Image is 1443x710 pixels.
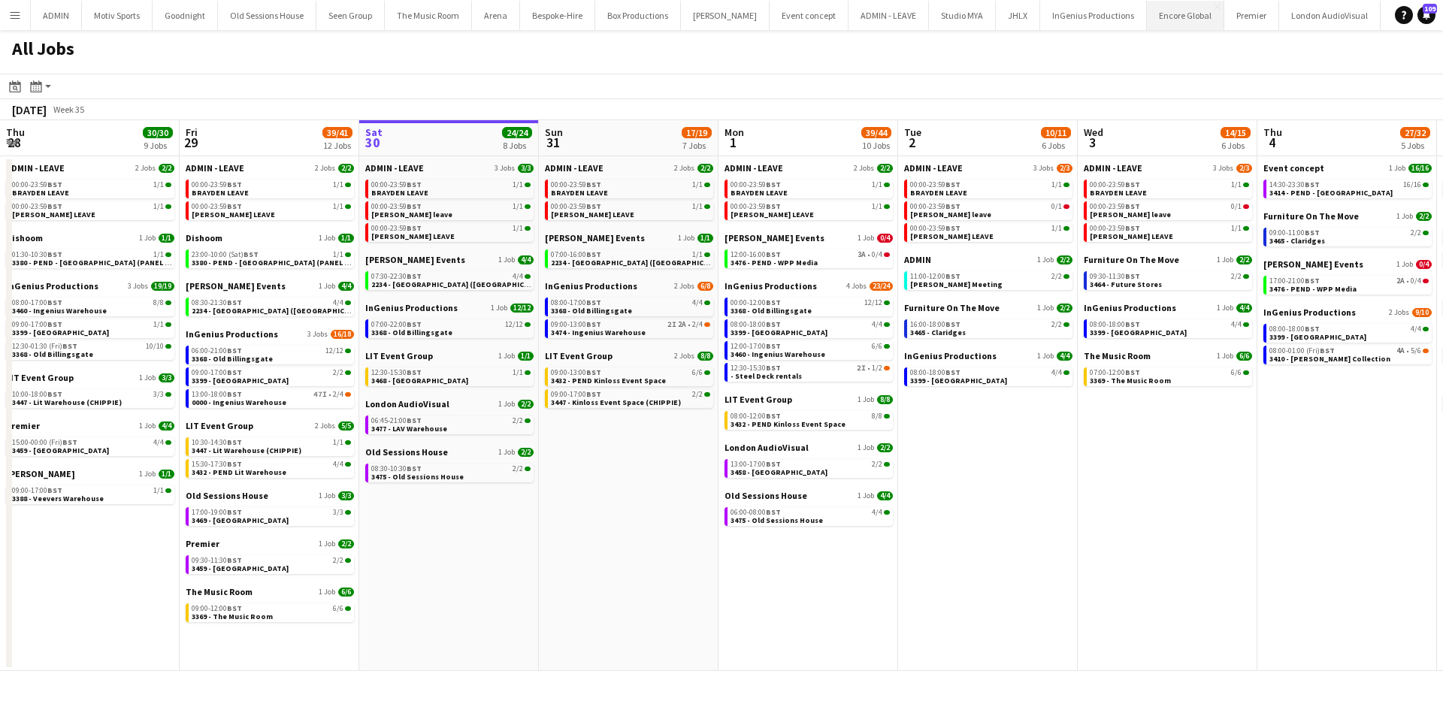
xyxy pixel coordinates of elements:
span: Dishoom [186,232,222,243]
a: 00:00-23:59BST0/1[PERSON_NAME] leave [1090,201,1249,219]
span: BST [47,249,62,259]
a: 00:00-23:59BST1/1[PERSON_NAME] LEAVE [371,223,531,240]
span: 3476 - PEND - WPP Media [1269,284,1357,294]
div: [PERSON_NAME] Events1 Job0/417:00-21:00BST2A•0/43476 - PEND - WPP Media [1263,258,1432,307]
span: 00:00-23:59 [1090,181,1140,189]
a: 00:00-23:59BST1/1BRAYDEN LEAVE [1090,180,1249,197]
span: Furniture On The Move [904,302,1000,313]
span: 3/3 [518,164,534,173]
span: BRAYDEN LEAVE [910,188,967,198]
span: Event concept [1263,162,1324,174]
span: 1/1 [692,203,703,210]
span: BST [1125,271,1140,281]
span: 2 Jobs [315,164,335,173]
span: 14:30-23:30 [1269,181,1320,189]
span: 2/3 [1236,164,1252,173]
span: BRAYDEN LEAVE [551,188,608,198]
span: 1 Job [1217,255,1233,264]
span: ADMIN - LEAVE [6,162,65,174]
span: 00:00-23:59 [12,181,62,189]
span: BRAYDEN LEAVE [1090,188,1147,198]
span: BST [1305,180,1320,189]
button: Arena [472,1,520,30]
span: 00:00-23:59 [731,203,781,210]
div: Furniture On The Move1 Job2/209:00-11:00BST2/23465 - Claridges [1263,210,1432,258]
span: 00:00-23:59 [910,181,960,189]
a: 07:30-22:30BST4/42234 - [GEOGRAPHIC_DATA] ([GEOGRAPHIC_DATA]) [371,271,531,289]
span: Chris Lane LEAVE [551,210,634,219]
span: ADMIN - LEAVE [725,162,783,174]
span: 3 Jobs [1213,164,1233,173]
a: InGenius Productions3 Jobs19/19 [6,280,174,292]
span: 08:30-21:30 [192,299,242,307]
span: 8/8 [153,299,164,307]
span: BST [1125,223,1140,233]
span: BST [227,180,242,189]
span: InGenius Productions [725,280,817,292]
span: 2/2 [1057,255,1072,264]
span: ADMIN - LEAVE [545,162,604,174]
a: 00:00-23:59BST1/1BRAYDEN LEAVE [731,180,890,197]
span: Dishoom [6,232,43,243]
span: 2 Jobs [854,164,874,173]
span: BST [766,180,781,189]
span: 3414 - PEND - Lancaster House [1269,188,1393,198]
span: BST [227,298,242,307]
span: 0/1 [1051,203,1062,210]
span: 0/4 [1416,260,1432,269]
span: 3476 - PEND - WPP Media [731,258,818,267]
span: 2234 - Four Seasons Hampshire (Luton) [192,306,372,316]
span: 1/1 [513,181,523,189]
span: 4/4 [513,273,523,280]
span: 08:00-17:00 [12,299,62,307]
a: ADMIN - LEAVE2 Jobs2/2 [186,162,354,174]
span: 1 Job [1396,260,1413,269]
span: BST [1125,180,1140,189]
span: 3464 - Future Stores [1090,279,1162,289]
span: 2/2 [1411,229,1421,237]
span: Chris Lane LEAVE [910,231,994,241]
span: 1 Job [1389,164,1405,173]
span: 00:00-23:59 [12,203,62,210]
a: [PERSON_NAME] Events1 Job4/4 [186,280,354,292]
span: BST [227,201,242,211]
span: 1/1 [1051,225,1062,232]
div: ADMIN - LEAVE2 Jobs2/200:00-23:59BST1/1BRAYDEN LEAVE00:00-23:59BST1/1[PERSON_NAME] LEAVE [186,162,354,232]
a: ADMIN1 Job2/2 [904,254,1072,265]
div: ADMIN1 Job2/211:00-12:00BST2/2[PERSON_NAME] Meeting [904,254,1072,302]
span: ADMIN - LEAVE [365,162,424,174]
span: BST [407,271,422,281]
span: 3460 - Ingenius Warehouse [12,306,107,316]
span: 01:30-10:30 [12,251,62,258]
span: Chris Ames leave [1090,210,1171,219]
span: Hannah Hope Events [545,232,645,243]
a: [PERSON_NAME] Events1 Job1/1 [545,232,713,243]
a: 00:00-23:59BST1/1BRAYDEN LEAVE [551,180,710,197]
span: 1/1 [513,203,523,210]
span: Hannah Hope Events [186,280,286,292]
span: 1/1 [692,251,703,258]
span: 2/2 [1416,212,1432,221]
span: 1/1 [153,251,164,258]
span: 1 Job [1396,212,1413,221]
span: BST [1305,228,1320,237]
a: 00:00-23:59BST1/1BRAYDEN LEAVE [371,180,531,197]
button: ADMIN - LEAVE [849,1,929,30]
span: BST [407,223,422,233]
span: 2/2 [1236,255,1252,264]
span: Chris Lane LEAVE [192,210,275,219]
span: Jay Meeting [910,279,1003,289]
a: ADMIN - LEAVE3 Jobs2/3 [904,162,1072,174]
div: [PERSON_NAME] Events1 Job4/407:30-22:30BST4/42234 - [GEOGRAPHIC_DATA] ([GEOGRAPHIC_DATA]) [365,254,534,302]
div: InGenius Productions4 Jobs23/2400:00-12:00BST12/123368 - Old Billingsgate08:00-18:00BST4/43399 - ... [725,280,893,394]
div: [PERSON_NAME] Events1 Job4/408:30-21:30BST4/42234 - [GEOGRAPHIC_DATA] ([GEOGRAPHIC_DATA]) [186,280,354,328]
span: 1/1 [692,181,703,189]
div: ADMIN - LEAVE2 Jobs2/200:00-23:59BST1/1BRAYDEN LEAVE00:00-23:59BST1/1[PERSON_NAME] LEAVE [6,162,174,232]
span: 00:00-23:59 [192,181,242,189]
span: InGenius Productions [365,302,458,313]
span: 1 Job [139,234,156,243]
span: BST [766,201,781,211]
span: 16/16 [1403,181,1421,189]
a: [PERSON_NAME] Events1 Job0/4 [1263,258,1432,270]
span: 2/2 [1231,273,1242,280]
